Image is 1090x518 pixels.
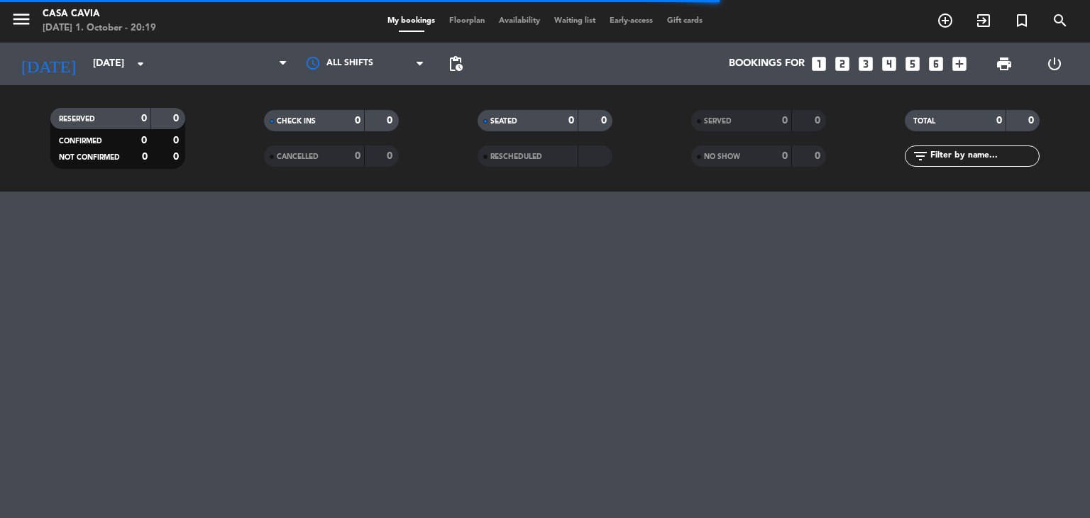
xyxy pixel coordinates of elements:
[996,116,1002,126] strong: 0
[601,116,610,126] strong: 0
[490,118,517,125] span: SEATED
[927,55,945,73] i: looks_6
[833,55,852,73] i: looks_two
[59,154,120,161] span: NOT CONFIRMED
[1029,43,1079,85] div: LOG OUT
[704,118,732,125] span: SERVED
[447,55,464,72] span: pending_actions
[880,55,898,73] i: looks_4
[11,9,32,30] i: menu
[912,148,929,165] i: filter_list
[929,148,1039,164] input: Filter by name...
[11,48,86,79] i: [DATE]
[782,116,788,126] strong: 0
[913,118,935,125] span: TOTAL
[11,9,32,35] button: menu
[277,118,316,125] span: CHECK INS
[142,152,148,162] strong: 0
[704,153,740,160] span: NO SHOW
[815,116,823,126] strong: 0
[355,151,360,161] strong: 0
[815,151,823,161] strong: 0
[43,21,156,35] div: [DATE] 1. October - 20:19
[173,152,182,162] strong: 0
[59,138,102,145] span: CONFIRMED
[975,12,992,29] i: exit_to_app
[1028,116,1037,126] strong: 0
[355,116,360,126] strong: 0
[59,116,95,123] span: RESERVED
[173,136,182,145] strong: 0
[277,153,319,160] span: CANCELLED
[141,114,147,123] strong: 0
[387,116,395,126] strong: 0
[937,12,954,29] i: add_circle_outline
[857,55,875,73] i: looks_3
[442,17,492,25] span: Floorplan
[1046,55,1063,72] i: power_settings_new
[782,151,788,161] strong: 0
[602,17,660,25] span: Early-access
[43,7,156,21] div: Casa Cavia
[132,55,149,72] i: arrow_drop_down
[996,55,1013,72] span: print
[173,114,182,123] strong: 0
[903,55,922,73] i: looks_5
[810,55,828,73] i: looks_one
[492,17,547,25] span: Availability
[141,136,147,145] strong: 0
[380,17,442,25] span: My bookings
[490,153,542,160] span: RESCHEDULED
[568,116,574,126] strong: 0
[660,17,710,25] span: Gift cards
[1013,12,1030,29] i: turned_in_not
[950,55,969,73] i: add_box
[387,151,395,161] strong: 0
[1052,12,1069,29] i: search
[547,17,602,25] span: Waiting list
[729,58,805,70] span: Bookings for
